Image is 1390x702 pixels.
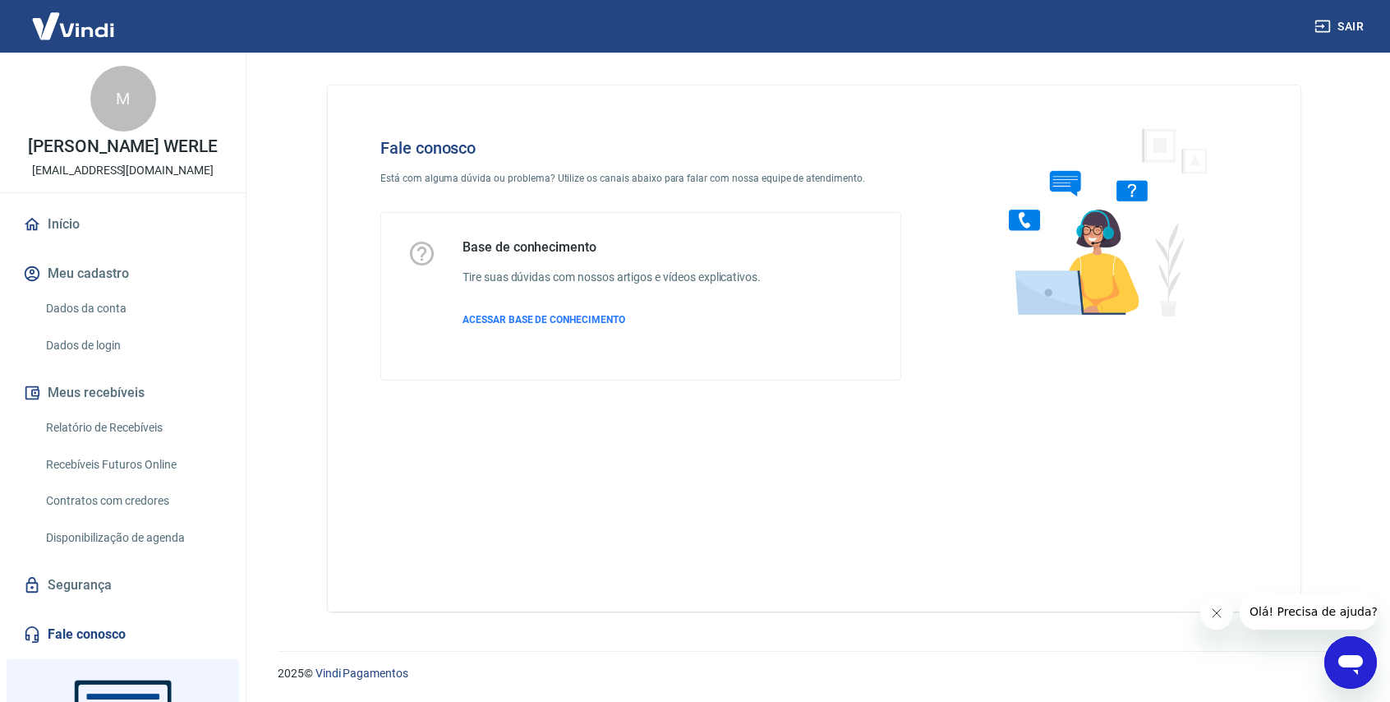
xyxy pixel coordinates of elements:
button: Meu cadastro [20,256,226,292]
span: Olá! Precisa de ajuda? [10,12,138,25]
p: Está com alguma dúvida ou problema? Utilize os canais abaixo para falar com nossa equipe de atend... [380,171,901,186]
button: Sair [1311,12,1370,42]
img: Vindi [20,1,127,51]
a: Dados de login [39,329,226,363]
h5: Base de conhecimento [463,239,761,256]
button: Meus recebíveis [20,375,226,411]
p: [PERSON_NAME] WERLE [28,138,218,155]
a: ACESSAR BASE DE CONHECIMENTO [463,312,761,327]
iframe: Botão para abrir a janela de mensagens [1324,636,1377,689]
a: Início [20,206,226,242]
a: Contratos com credores [39,484,226,518]
h4: Fale conosco [380,138,901,158]
a: Relatório de Recebíveis [39,411,226,445]
a: Disponibilização de agenda [39,521,226,555]
img: Fale conosco [976,112,1226,331]
iframe: Fechar mensagem [1200,597,1233,630]
p: 2025 © [278,665,1351,682]
iframe: Mensagem da empresa [1240,593,1377,630]
div: M [90,66,156,132]
a: Fale conosco [20,617,226,653]
a: Dados da conta [39,292,226,326]
span: ACESSAR BASE DE CONHECIMENTO [463,314,625,326]
p: [EMAIL_ADDRESS][DOMAIN_NAME] [32,162,214,179]
a: Segurança [20,567,226,603]
a: Recebíveis Futuros Online [39,448,226,482]
a: Vindi Pagamentos [315,667,408,680]
h6: Tire suas dúvidas com nossos artigos e vídeos explicativos. [463,269,761,286]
